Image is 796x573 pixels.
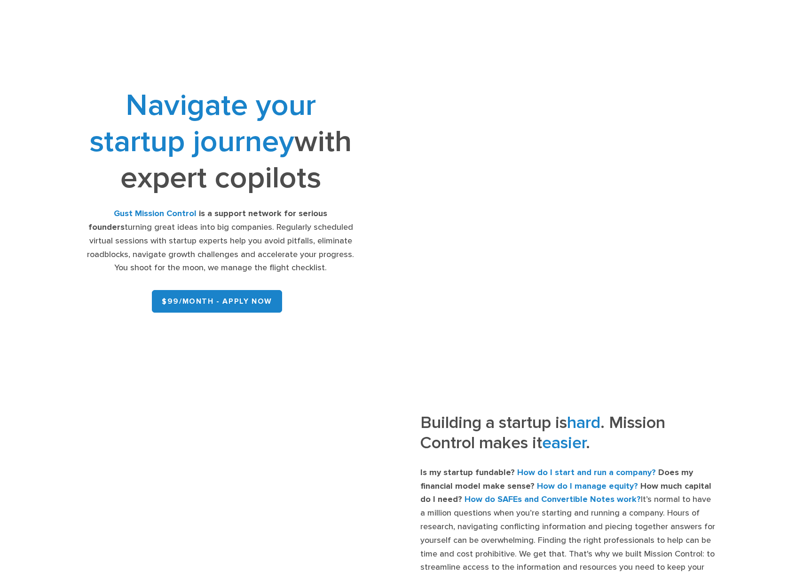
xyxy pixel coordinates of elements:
strong: Does my financial model make sense? [420,468,693,491]
strong: How do I start and run a company? [517,468,656,477]
strong: How do SAFEs and Convertible Notes work? [465,494,641,504]
strong: Gust Mission Control [114,209,197,218]
a: $99/month - APPLY NOW [152,290,282,313]
h3: Building a startup is . Mission Control makes it . [420,412,717,460]
strong: How do I manage equity? [537,481,638,491]
h1: with expert copilots [85,87,357,196]
span: hard [567,412,600,433]
strong: is a support network for serious founders [88,209,328,232]
span: easier [542,433,586,453]
div: turning great ideas into big companies. Regularly scheduled virtual sessions with startup experts... [85,207,357,275]
span: Navigate your startup journey [89,87,316,160]
strong: Is my startup fundable? [420,468,515,477]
